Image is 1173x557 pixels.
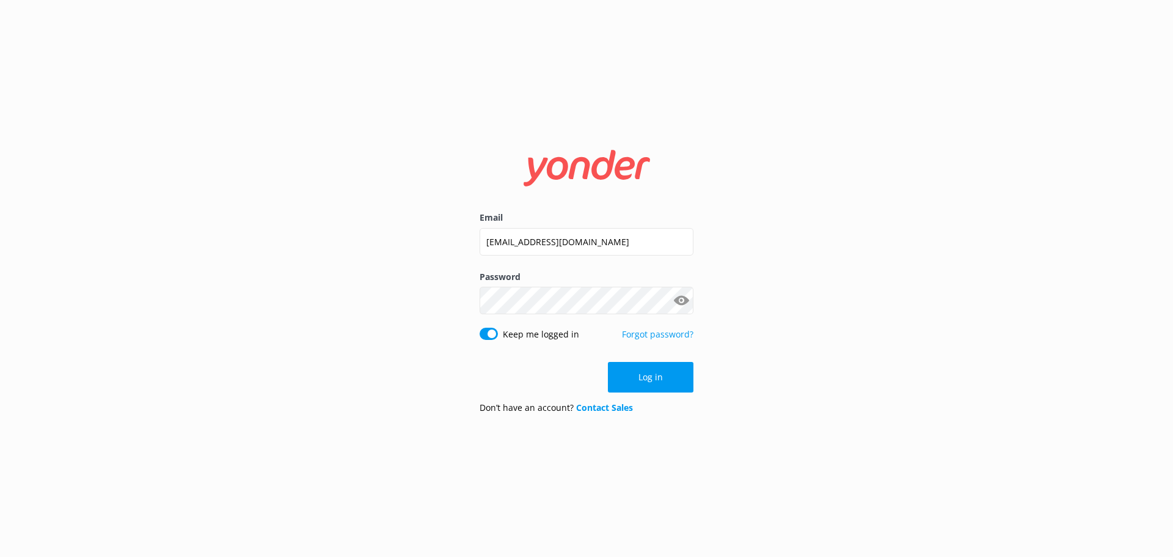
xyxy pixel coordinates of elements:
button: Show password [669,289,693,313]
input: user@emailaddress.com [480,228,693,256]
a: Contact Sales [576,402,633,413]
a: Forgot password? [622,328,693,340]
button: Log in [608,362,693,393]
label: Email [480,211,693,224]
label: Keep me logged in [503,328,579,341]
label: Password [480,270,693,284]
p: Don’t have an account? [480,401,633,415]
